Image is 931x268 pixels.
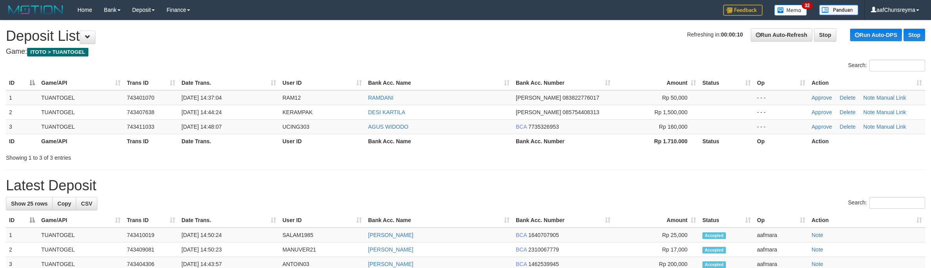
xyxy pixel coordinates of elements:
span: KERAMPAK [282,109,313,115]
a: CSV [76,197,97,210]
span: Rp 160,000 [659,124,687,130]
a: Note [863,124,875,130]
a: [PERSON_NAME] [368,261,413,267]
span: Accepted [702,247,726,253]
label: Search: [848,60,925,71]
a: Manual Link [876,109,906,115]
th: Bank Acc. Name: activate to sort column ascending [365,76,513,90]
th: ID: activate to sort column descending [6,76,38,90]
th: Action: activate to sort column ascending [808,76,925,90]
th: Rp 1.710.000 [614,134,699,148]
th: ID [6,134,38,148]
span: Copy 2310067779 to clipboard [528,246,559,253]
h1: Latest Deposit [6,178,925,193]
a: RAMDANI [368,95,394,101]
td: aafmara [754,228,808,242]
a: Stop [814,28,836,42]
a: Delete [840,109,856,115]
th: Bank Acc. Name: activate to sort column ascending [365,213,513,228]
th: User ID: activate to sort column ascending [279,213,365,228]
a: Manual Link [876,95,906,101]
th: Amount: activate to sort column ascending [614,76,699,90]
th: Action: activate to sort column ascending [808,213,925,228]
th: Status: activate to sort column ascending [699,213,754,228]
th: Status [699,134,754,148]
a: Delete [840,95,856,101]
a: [PERSON_NAME] [368,232,413,238]
th: Game/API: activate to sort column ascending [38,213,124,228]
td: Rp 25,000 [614,228,699,242]
th: Op: activate to sort column ascending [754,76,808,90]
a: Note [812,232,823,238]
td: 1 [6,228,38,242]
td: - - - [754,119,808,134]
span: 743407638 [127,109,154,115]
span: 32 [802,2,812,9]
th: Date Trans.: activate to sort column ascending [178,213,279,228]
th: Date Trans.: activate to sort column ascending [178,76,279,90]
span: BCA [516,246,527,253]
td: 743410019 [124,228,178,242]
th: Trans ID [124,134,178,148]
th: Bank Acc. Name [365,134,513,148]
span: Accepted [702,261,726,268]
td: TUANTOGEL [38,119,124,134]
td: 1 [6,90,38,105]
a: Approve [812,124,832,130]
td: 2 [6,105,38,119]
span: Accepted [702,232,726,239]
span: [PERSON_NAME] [516,95,561,101]
span: Copy [57,201,71,207]
span: Rp 50,000 [662,95,687,101]
input: Search: [869,197,925,209]
th: Op: activate to sort column ascending [754,213,808,228]
span: BCA [516,232,527,238]
td: - - - [754,105,808,119]
td: 2 [6,242,38,257]
a: Stop [904,29,925,41]
a: Show 25 rows [6,197,53,210]
a: DESI KARTILA [368,109,405,115]
td: aafmara [754,242,808,257]
span: Copy 1640707905 to clipboard [528,232,559,238]
th: Game/API [38,134,124,148]
a: Note [863,95,875,101]
th: Action [808,134,925,148]
span: CSV [81,201,92,207]
th: Bank Acc. Number: activate to sort column ascending [513,213,614,228]
strong: 00:00:10 [721,31,743,38]
h1: Deposit List [6,28,925,44]
td: SALAM1985 [279,228,365,242]
span: [DATE] 14:48:07 [181,124,222,130]
th: Date Trans. [178,134,279,148]
th: Bank Acc. Number [513,134,614,148]
span: Copy 083822776017 to clipboard [563,95,599,101]
img: MOTION_logo.png [6,4,66,16]
td: TUANTOGEL [38,228,124,242]
a: Note [812,246,823,253]
a: Approve [812,95,832,101]
td: - - - [754,90,808,105]
span: ITOTO > TUANTOGEL [27,48,88,57]
span: UCING303 [282,124,309,130]
a: Note [863,109,875,115]
th: Game/API: activate to sort column ascending [38,76,124,90]
td: 743409081 [124,242,178,257]
h4: Game: [6,48,925,56]
td: TUANTOGEL [38,242,124,257]
a: [PERSON_NAME] [368,246,413,253]
div: Showing 1 to 3 of 3 entries [6,151,382,162]
td: Rp 17,000 [614,242,699,257]
a: Copy [52,197,76,210]
a: Run Auto-DPS [850,29,902,41]
th: Amount: activate to sort column ascending [614,213,699,228]
a: AGUS WIDODO [368,124,409,130]
a: Approve [812,109,832,115]
th: Trans ID: activate to sort column ascending [124,76,178,90]
td: 3 [6,119,38,134]
img: panduan.png [819,5,858,15]
span: RAM12 [282,95,301,101]
span: BCA [516,124,527,130]
th: Status: activate to sort column ascending [699,76,754,90]
td: [DATE] 14:50:24 [178,228,279,242]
